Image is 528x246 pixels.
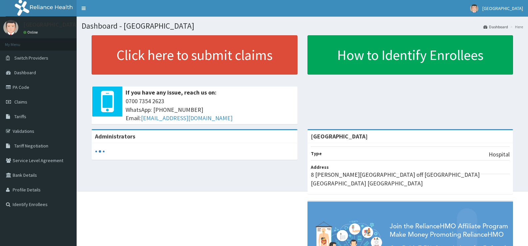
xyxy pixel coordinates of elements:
span: Claims [14,99,27,105]
strong: [GEOGRAPHIC_DATA] [311,132,368,140]
img: User Image [470,4,478,13]
a: [EMAIL_ADDRESS][DOMAIN_NAME] [141,114,233,122]
span: 0700 7354 2623 WhatsApp: [PHONE_NUMBER] Email: [126,97,294,123]
b: If you have any issue, reach us on: [126,89,217,96]
h1: Dashboard - [GEOGRAPHIC_DATA] [82,22,523,30]
b: Administrators [95,132,135,140]
a: How to Identify Enrollees [307,35,513,75]
p: Hospital [489,150,510,159]
span: [GEOGRAPHIC_DATA] [482,5,523,11]
li: Here [509,24,523,30]
span: Tariffs [14,114,26,120]
img: User Image [3,20,18,35]
b: Type [311,150,322,156]
a: Online [23,30,39,35]
svg: audio-loading [95,146,105,156]
a: Click here to submit claims [92,35,297,75]
span: Tariff Negotiation [14,143,48,149]
p: [GEOGRAPHIC_DATA] [23,22,78,28]
b: Address [311,164,329,170]
span: Dashboard [14,70,36,76]
a: Dashboard [483,24,508,30]
p: 8 [PERSON_NAME][GEOGRAPHIC_DATA] off [GEOGRAPHIC_DATA] [GEOGRAPHIC_DATA] [GEOGRAPHIC_DATA] [311,170,510,187]
span: Switch Providers [14,55,48,61]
